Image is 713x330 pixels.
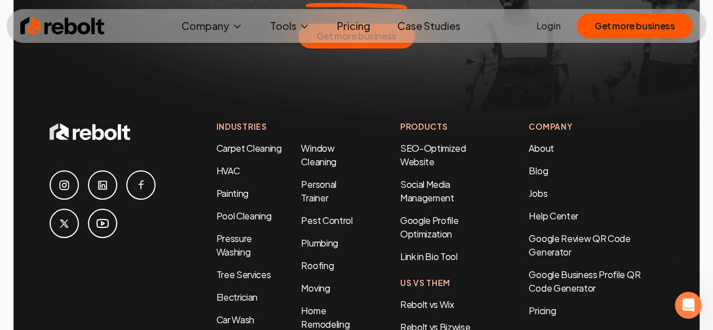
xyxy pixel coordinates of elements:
a: Rebolt vs Wix [400,298,454,310]
a: Pool Cleaning [216,210,272,222]
iframe: Intercom live chat [675,292,702,319]
a: Tree Services [216,269,271,280]
a: Roofing [301,259,334,271]
a: Moving [301,282,330,294]
a: Google Profile Optimization [400,214,459,240]
button: Company [172,15,252,37]
button: Tools [261,15,319,37]
h4: Us Vs Them [400,277,484,289]
a: Google Review QR Code Generator [529,232,630,258]
a: Pricing [328,15,379,37]
h4: Company [529,121,663,133]
a: Jobs [529,187,547,199]
a: Car Wash [216,314,254,325]
a: About [529,142,553,154]
a: SEO-Optimized Website [400,142,466,168]
a: Pricing [529,304,663,318]
button: Get more business [577,14,693,38]
a: Help Center [529,210,578,222]
a: Social Media Management [400,178,454,204]
a: Google Business Profile QR Code Generator [529,269,640,294]
h4: Products [400,121,484,133]
img: Rebolt Logo [20,15,105,37]
a: Electrician [216,291,258,303]
a: Login [537,19,561,33]
h4: Industries [216,121,355,133]
a: Plumbing [301,237,338,249]
a: Painting [216,187,249,199]
a: Carpet Cleaning [216,142,282,154]
a: HVAC [216,165,240,177]
a: Personal Trainer [301,178,336,204]
a: Window Cleaning [301,142,336,168]
a: Link in Bio Tool [400,250,458,262]
a: Pressure Washing [216,232,252,258]
a: Pest Control [301,214,352,226]
a: Blog [529,165,548,177]
a: Home Remodeling [301,305,349,330]
a: Case Studies [388,15,470,37]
